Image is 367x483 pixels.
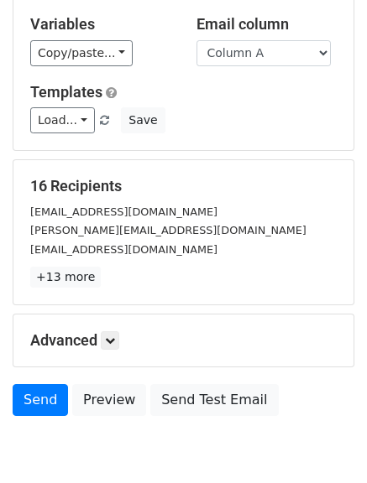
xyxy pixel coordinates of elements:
[283,402,367,483] iframe: Chat Widget
[197,15,338,34] h5: Email column
[30,83,102,101] a: Templates
[30,177,337,195] h5: 16 Recipients
[30,40,133,66] a: Copy/paste...
[121,107,165,133] button: Save
[150,384,278,416] a: Send Test Email
[30,224,307,236] small: [PERSON_NAME][EMAIL_ADDRESS][DOMAIN_NAME]
[30,107,95,133] a: Load...
[30,267,101,288] a: +13 more
[30,205,218,218] small: [EMAIL_ADDRESS][DOMAIN_NAME]
[13,384,68,416] a: Send
[72,384,146,416] a: Preview
[30,243,218,256] small: [EMAIL_ADDRESS][DOMAIN_NAME]
[30,15,171,34] h5: Variables
[30,331,337,350] h5: Advanced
